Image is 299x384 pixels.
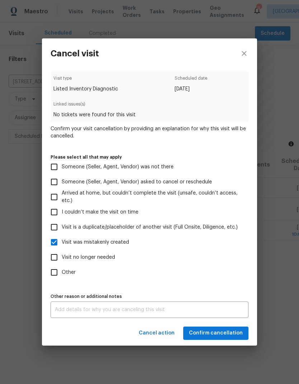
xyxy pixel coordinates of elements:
[62,224,238,231] span: Visit is a duplicate/placeholder of another visit (Full Onsite, Diligence, etc.)
[51,48,99,58] h3: Cancel visit
[53,75,118,86] span: Visit type
[175,75,207,86] span: Scheduled date
[62,189,243,205] span: Arrived at home, but couldn’t complete the visit (unsafe, couldn’t access, etc.)
[139,329,175,338] span: Cancel action
[51,294,248,299] label: Other reason or additional notes
[51,155,248,159] label: Please select all that may apply
[231,38,257,69] button: close
[62,209,138,216] span: I couldn’t make the visit on time
[51,125,248,140] span: Confirm your visit cancellation by providing an explanation for why this visit will be cancelled.
[189,329,243,338] span: Confirm cancellation
[62,239,129,246] span: Visit was mistakenly created
[183,327,248,340] button: Confirm cancellation
[62,163,174,171] span: Someone (Seller, Agent, Vendor) was not there
[175,85,207,93] span: [DATE]
[53,85,118,93] span: Listed Inventory Diagnostic
[62,254,115,261] span: Visit no longer needed
[62,178,212,186] span: Someone (Seller, Agent, Vendor) asked to cancel or reschedule
[53,111,245,118] span: No tickets were found for this visit
[62,269,76,276] span: Other
[136,327,177,340] button: Cancel action
[53,100,245,112] span: Linked issues(s)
